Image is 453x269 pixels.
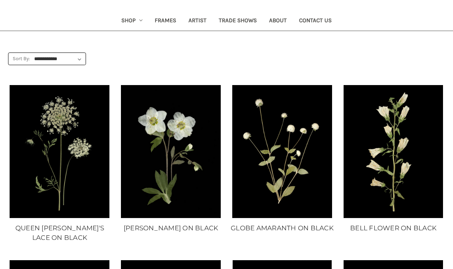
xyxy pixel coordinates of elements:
[9,85,110,218] a: QUEEN ANNE'S LACE ON BLACK, Price range from $10.00 to $235.00
[231,223,334,233] a: GLOBE AMARANTH ON BLACK, Price range from $10.00 to $235.00
[342,223,445,233] a: BELL FLOWER ON BLACK, Price range from $10.00 to $235.00
[115,12,149,31] a: Shop
[343,85,444,218] a: BELL FLOWER ON BLACK, Price range from $10.00 to $235.00
[232,85,333,218] a: GLOBE AMARANTH ON BLACK, Price range from $10.00 to $235.00
[8,223,111,243] a: QUEEN ANNE'S LACE ON BLACK, Price range from $10.00 to $235.00
[293,12,338,31] a: Contact Us
[263,12,293,31] a: About
[119,223,223,233] a: LENTON ROSE ON BLACK, Price range from $10.00 to $235.00
[149,12,182,31] a: Frames
[9,85,110,218] img: Unframed
[343,85,444,218] img: Unframed
[121,85,222,218] img: Unframed
[8,53,30,64] label: Sort By:
[213,12,263,31] a: Trade Shows
[182,12,213,31] a: Artist
[121,85,222,218] a: LENTON ROSE ON BLACK, Price range from $10.00 to $235.00
[232,85,333,218] img: Unframed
